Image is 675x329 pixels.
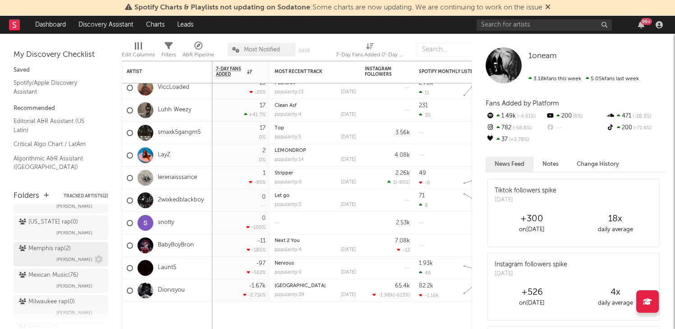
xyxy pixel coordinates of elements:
div: Artist [127,69,194,74]
div: -100 % [246,224,266,230]
div: -- [546,122,606,134]
a: Editorial A&R Assistant (US Latin) [14,116,99,135]
svg: Chart title [459,99,500,122]
a: Let go [275,193,289,198]
div: Memphis rap ( 2 ) [19,243,71,254]
a: Nervous [275,261,294,266]
div: 0 % [259,158,266,163]
div: 2.53k [396,220,410,226]
div: Instagram Followers [365,66,396,77]
div: Recommended [14,103,108,114]
div: on [DATE] [490,224,574,235]
div: +41.7 % [244,112,266,118]
div: 82.2k [419,283,433,289]
a: [GEOGRAPHIC_DATA] [275,283,326,288]
div: -95 % [249,179,266,185]
a: LEMONDROP [275,148,306,153]
div: 1.49k [486,110,546,122]
div: on [DATE] [490,298,574,309]
div: [DATE] [341,157,356,162]
a: Diorvsyou [158,287,185,294]
span: -4.61 % [516,114,536,119]
div: 7.08k [395,238,410,244]
span: [PERSON_NAME] [56,307,92,318]
a: Charts [140,16,171,34]
a: Next 2 You [275,238,300,243]
div: LEMONDROP [275,148,356,153]
div: [DATE] [341,90,356,95]
div: popularity: 4 [275,247,302,252]
div: -2.71k % [243,292,266,298]
a: Algorithmic A&R Assistant ([GEOGRAPHIC_DATA]) [14,154,99,172]
a: LayZ [158,151,170,159]
div: popularity: 4 [275,112,302,117]
span: Dismiss [545,4,551,11]
svg: Chart title [459,279,500,302]
div: popularity: 14 [275,157,304,162]
div: 71 [419,193,425,199]
a: smaxk5gangm5 [158,129,201,137]
button: Tracked Artists(2) [64,194,108,198]
div: 17 [260,125,266,131]
div: popularity: 0 [275,180,302,185]
div: 7-Day Fans Added (7-Day Fans Added) [336,50,404,60]
div: 200 [606,122,666,134]
div: 782 [486,122,546,134]
span: -1.98k [378,293,393,298]
span: -71.4 % [632,126,652,131]
a: Mexican Music(76)[PERSON_NAME] [14,269,108,293]
a: lerenaisssance [158,174,197,182]
div: [DATE] [341,247,356,252]
div: 1 [263,170,266,176]
div: -11 [257,238,266,244]
svg: Chart title [459,189,500,212]
div: Top [275,126,356,131]
a: snotty [158,219,174,227]
div: 471 [606,110,666,122]
div: 11 [419,90,429,96]
div: Flat Shoals Rd [275,283,356,288]
div: 0 % [259,135,266,140]
div: popularity: 13 [275,90,303,95]
a: 1oneam [528,52,557,61]
div: 49 [419,170,426,176]
div: 4 x [574,287,657,298]
div: 8 [419,202,428,208]
div: 65.4k [395,283,410,289]
a: Clean Asf [275,103,297,108]
svg: Chart title [459,257,500,279]
button: Change History [568,157,628,172]
div: 37 [486,134,546,146]
span: -95 % [397,180,409,185]
div: 17 [260,103,266,109]
div: Mexican Music ( 76 ) [19,270,78,281]
div: -97 [256,260,266,266]
div: ( ) [372,292,410,298]
span: -28.3 % [631,114,651,119]
span: [PERSON_NAME] [56,201,92,212]
div: 46 [419,270,431,276]
span: : Some charts are now updating. We are continuing to work on the issue [134,4,542,11]
span: -613 % [395,293,409,298]
span: 1oneam [528,52,557,60]
div: ( ) [387,179,410,185]
div: daily average [574,224,657,235]
div: 99 + [641,18,652,25]
span: Fans Added by Platform [486,100,559,107]
span: [PERSON_NAME] [56,254,92,265]
div: A&R Pipeline [183,38,214,64]
a: Launt5 [158,264,176,272]
div: Tiktok followers spike [495,186,556,196]
span: [PERSON_NAME] [56,281,92,292]
div: [DATE] [341,270,356,275]
div: Spotify Monthly Listeners [419,69,487,74]
div: 1.93k [419,260,433,266]
a: Top [275,126,284,131]
div: 4.08k [395,152,410,158]
div: [DATE] [341,180,356,185]
a: 2wixkedblackboy [158,196,204,204]
div: popularity: 0 [275,270,302,275]
a: Stripper [275,171,293,176]
a: Milwaukee rap(0)[PERSON_NAME] [14,295,108,320]
div: -522 % [247,270,266,275]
